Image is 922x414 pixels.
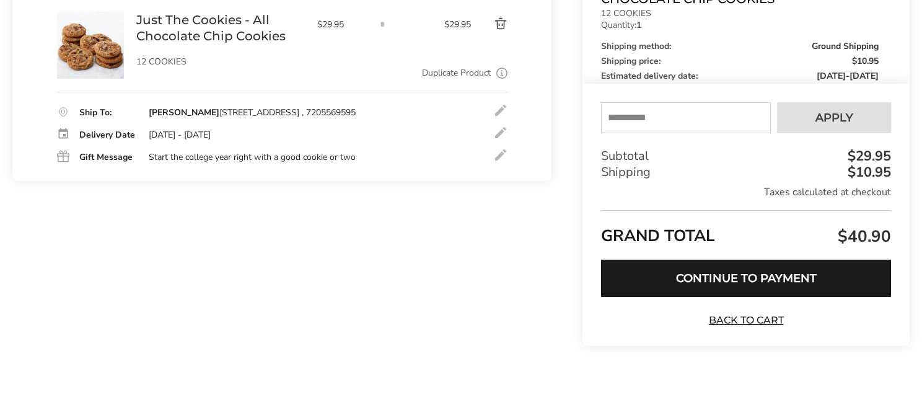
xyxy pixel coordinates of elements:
div: Shipping price: [601,57,879,66]
p: 12 COOKIES [136,58,305,66]
a: Duplicate Product [422,66,491,80]
span: [DATE] [817,70,846,82]
span: $40.90 [835,226,891,247]
div: Delivery Date [79,131,136,139]
div: $29.95 [845,149,891,163]
strong: [PERSON_NAME] [149,107,219,118]
a: Just The Cookies - All Chocolate Chip Cookies [57,11,124,23]
div: Taxes calculated at checkout [601,185,891,199]
span: Ground Shipping [812,42,879,51]
strong: 1 [636,19,641,31]
div: Gift Message [79,153,136,162]
div: $10.95 [845,165,891,179]
div: Start the college year right with a good cookie or two [149,152,356,163]
div: GRAND TOTAL [601,210,891,250]
button: Continue to Payment [601,260,891,297]
p: Quantity: [601,21,879,30]
div: Shipping method: [601,42,879,51]
div: Subtotal [601,148,891,164]
img: Just The Cookies - All Chocolate Chip Cookies [57,12,124,79]
div: [DATE] - [DATE] [149,130,211,141]
span: - [817,72,879,81]
div: Estimated delivery date: [601,72,879,81]
span: $29.95 [317,19,363,30]
span: Apply [815,112,853,123]
p: 12 COOKIES [601,9,879,18]
a: Just The Cookies - All Chocolate Chip Cookies [136,12,305,44]
span: [DATE] [850,70,879,82]
span: $29.95 [444,19,473,30]
a: Back to Cart [703,314,789,327]
div: Shipping [601,164,891,180]
div: [STREET_ADDRESS] , 7205569595 [149,107,356,118]
span: $10.95 [852,57,879,66]
button: Delete product [473,17,509,32]
button: Apply [777,102,891,133]
input: Quantity input [370,12,395,37]
div: Ship To: [79,108,136,117]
